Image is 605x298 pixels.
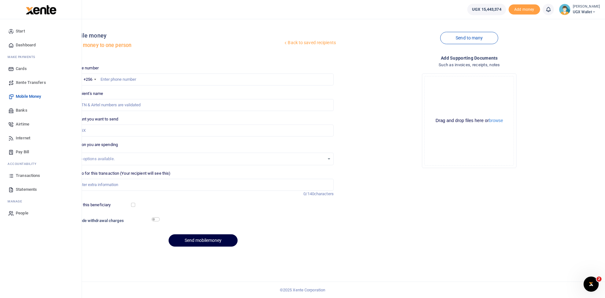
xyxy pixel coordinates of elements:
[16,186,37,193] span: Statements
[559,4,570,15] img: profile-user
[5,145,77,159] a: Pay Bill
[440,32,498,44] a: Send to many
[5,117,77,131] a: Airtime
[465,4,508,15] li: Wallet ballance
[16,107,27,114] span: Banks
[72,99,334,111] input: MTN & Airtel numbers are validated
[72,91,103,97] label: Recipient's name
[11,55,35,59] span: ake Payments
[5,169,77,183] a: Transactions
[16,121,29,127] span: Airtime
[72,142,118,148] label: Reason you are spending
[5,196,77,206] li: M
[5,159,77,169] li: Ac
[509,7,540,11] a: Add money
[72,125,334,137] input: UGX
[339,61,600,68] h4: Such as invoices, receipts, notes
[467,4,506,15] a: UGX 15,443,374
[16,210,28,216] span: People
[584,277,599,292] iframe: Intercom live chat
[5,24,77,38] a: Start
[72,170,171,177] label: Memo for this transaction (Your recipient will see this)
[509,4,540,15] span: Add money
[12,161,36,166] span: countability
[16,93,41,100] span: Mobile Money
[16,66,27,72] span: Cards
[5,38,77,52] a: Dashboard
[509,4,540,15] li: Toup your wallet
[16,28,25,34] span: Start
[70,42,283,49] h5: Send money to one person
[573,9,600,15] span: UGX Wallet
[489,118,503,123] button: browse
[16,79,46,86] span: Xente Transfers
[16,135,30,141] span: Internet
[339,55,600,61] h4: Add supporting Documents
[77,156,325,162] div: No options available.
[169,234,238,247] button: Send mobilemoney
[16,149,29,155] span: Pay Bill
[5,206,77,220] a: People
[314,191,334,196] span: characters
[72,65,99,71] label: Phone number
[25,7,56,12] a: logo-small logo-large logo-large
[5,52,77,62] li: M
[16,172,40,179] span: Transactions
[472,6,501,13] span: UGX 15,443,374
[422,73,516,168] div: File Uploader
[72,179,334,191] input: Enter extra information
[596,277,602,282] span: 2
[283,37,336,49] a: Back to saved recipients
[84,76,92,83] div: +256
[26,5,56,15] img: logo-large
[16,42,36,48] span: Dashboard
[5,90,77,103] a: Mobile Money
[559,4,600,15] a: profile-user [PERSON_NAME] UGX Wallet
[303,191,314,196] span: 0/140
[425,118,514,124] div: Drag and drop files here or
[72,116,118,122] label: Amount you want to send
[11,199,22,204] span: anage
[73,74,98,85] div: Uganda: +256
[72,73,334,85] input: Enter phone number
[73,218,157,223] h6: Include withdrawal charges
[70,32,283,39] h4: Mobile money
[73,202,111,208] label: Save this beneficiary
[5,131,77,145] a: Internet
[5,62,77,76] a: Cards
[5,103,77,117] a: Banks
[5,183,77,196] a: Statements
[5,76,77,90] a: Xente Transfers
[573,4,600,9] small: [PERSON_NAME]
